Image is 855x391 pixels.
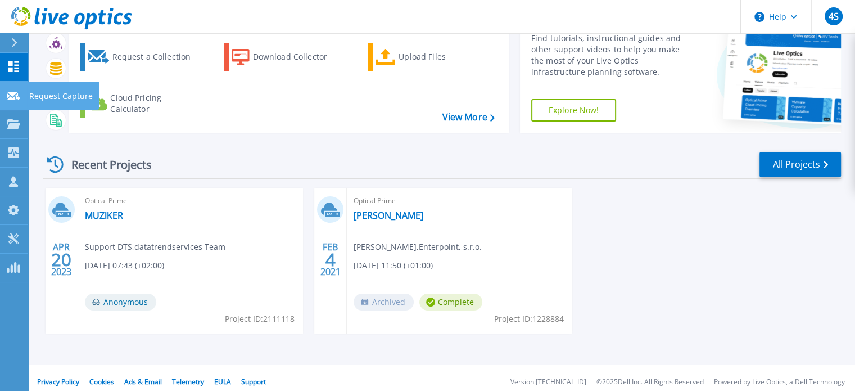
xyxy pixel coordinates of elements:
[85,241,225,253] span: Support DTS , datatrendservices Team
[51,239,72,280] div: APR 2023
[89,377,114,386] a: Cookies
[80,43,205,71] a: Request a Collection
[214,377,231,386] a: EULA
[354,210,423,221] a: [PERSON_NAME]
[354,294,414,311] span: Archived
[51,255,71,264] span: 20
[124,377,162,386] a: Ads & Email
[368,43,493,71] a: Upload Files
[596,379,704,386] li: © 2025 Dell Inc. All Rights Reserved
[241,377,266,386] a: Support
[531,99,617,122] a: Explore Now!
[510,379,586,386] li: Version: [TECHNICAL_ID]
[85,195,296,207] span: Optical Prime
[354,195,565,207] span: Optical Prime
[442,112,494,123] a: View More
[354,259,433,272] span: [DATE] 11:50 (+01:00)
[29,82,93,111] p: Request Capture
[759,152,841,177] a: All Projects
[253,46,343,68] div: Download Collector
[354,241,482,253] span: [PERSON_NAME] , Enterpoint, s.r.o.
[325,255,336,264] span: 4
[85,259,164,272] span: [DATE] 07:43 (+02:00)
[80,89,205,118] a: Cloud Pricing Calculator
[224,43,349,71] a: Download Collector
[110,92,200,115] div: Cloud Pricing Calculator
[828,12,838,21] span: 4S
[714,379,845,386] li: Powered by Live Optics, a Dell Technology
[419,294,482,311] span: Complete
[37,377,79,386] a: Privacy Policy
[43,151,167,178] div: Recent Projects
[494,313,564,325] span: Project ID: 1228884
[85,210,123,221] a: MUZIKER
[320,239,341,280] div: FEB 2021
[85,294,156,311] span: Anonymous
[112,46,202,68] div: Request a Collection
[531,33,693,78] div: Find tutorials, instructional guides and other support videos to help you make the most of your L...
[399,46,488,68] div: Upload Files
[172,377,204,386] a: Telemetry
[225,313,295,325] span: Project ID: 2111118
